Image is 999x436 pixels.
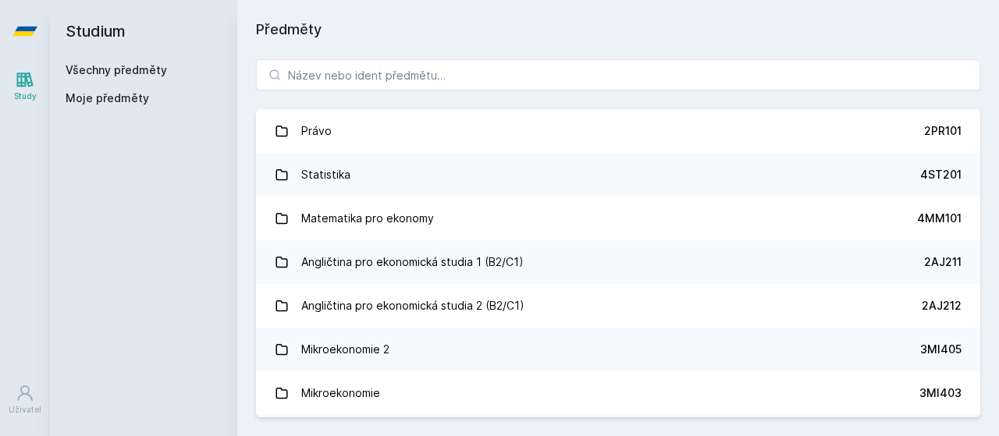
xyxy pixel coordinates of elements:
a: Statistika 4ST201 [256,153,980,197]
a: Angličtina pro ekonomická studia 2 (B2/C1) 2AJ212 [256,284,980,328]
div: 2PR101 [924,123,962,139]
span: Moje předměty [66,90,149,106]
a: Angličtina pro ekonomická studia 1 (B2/C1) 2AJ211 [256,240,980,284]
a: Mikroekonomie 2 3MI405 [256,328,980,371]
div: Angličtina pro ekonomická studia 2 (B2/C1) [301,290,524,321]
div: Study [14,90,37,102]
a: Study [3,62,47,110]
a: Právo 2PR101 [256,109,980,153]
div: Statistika [301,159,350,190]
div: 3MI405 [920,342,962,357]
a: Všechny předměty [66,63,167,76]
input: Název nebo ident předmětu… [256,59,980,90]
div: Uživatel [9,404,41,416]
div: Matematika pro ekonomy [301,203,434,234]
div: 4MM101 [917,211,962,226]
div: Mikroekonomie [301,378,380,409]
div: Angličtina pro ekonomická studia 1 (B2/C1) [301,246,524,278]
div: Právo [301,115,332,147]
div: 3MI403 [919,385,962,401]
div: 2AJ211 [924,254,962,270]
a: Uživatel [3,376,47,424]
a: Matematika pro ekonomy 4MM101 [256,197,980,240]
div: 4ST201 [920,167,962,183]
h1: Předměty [256,19,980,41]
div: 2AJ212 [922,298,962,314]
div: Mikroekonomie 2 [301,334,389,365]
a: Mikroekonomie 3MI403 [256,371,980,415]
